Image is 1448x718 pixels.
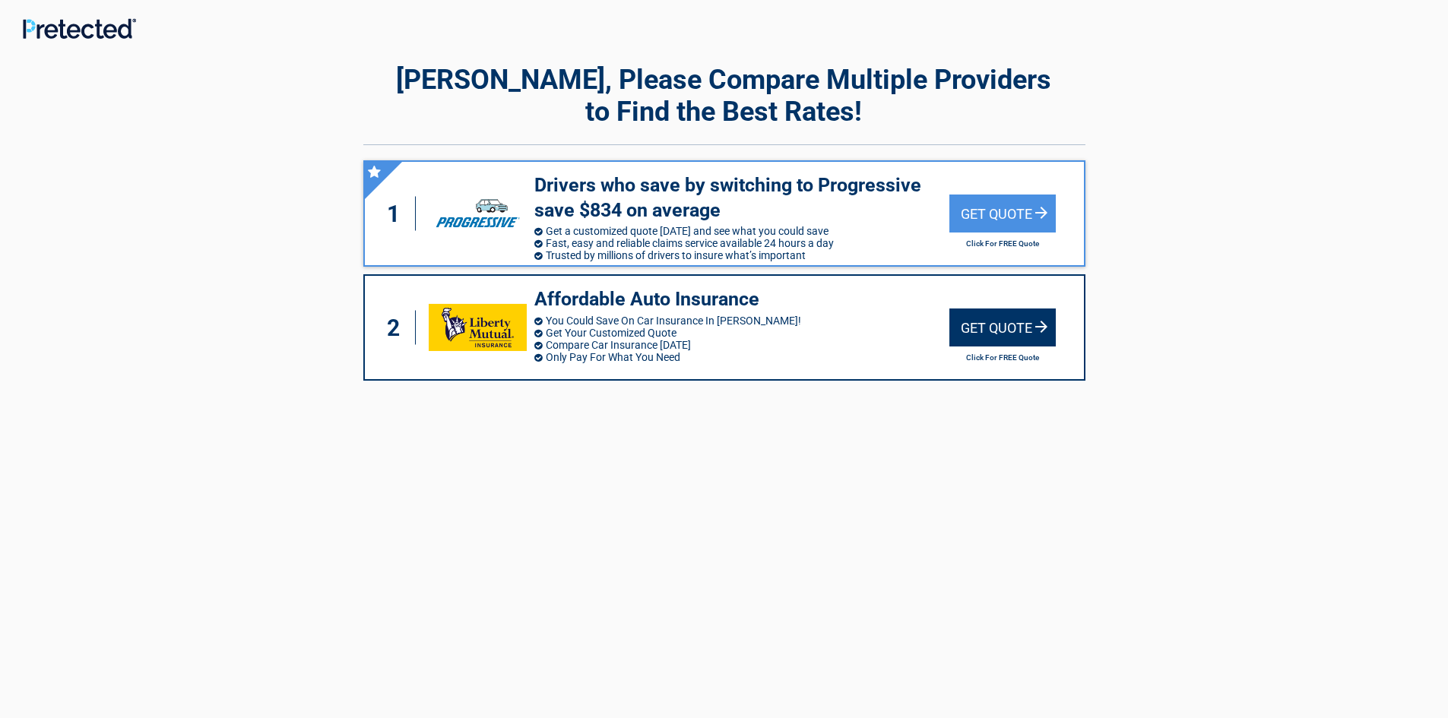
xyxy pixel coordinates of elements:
[534,173,949,223] h3: Drivers who save by switching to Progressive save $834 on average
[429,304,526,351] img: libertymutual's logo
[949,195,1056,232] div: Get Quote
[380,311,417,345] div: 2
[534,327,949,339] li: Get Your Customized Quote
[363,64,1085,128] h2: [PERSON_NAME], Please Compare Multiple Providers to Find the Best Rates!
[949,239,1056,248] h2: Click For FREE Quote
[534,287,949,312] h3: Affordable Auto Insurance
[534,351,949,363] li: Only Pay For What You Need
[23,18,136,39] img: Main Logo
[949,353,1056,362] h2: Click For FREE Quote
[534,339,949,351] li: Compare Car Insurance [DATE]
[949,308,1056,346] div: Get Quote
[534,249,949,261] li: Trusted by millions of drivers to insure what’s important
[429,190,526,237] img: progressive's logo
[380,197,417,231] div: 1
[534,237,949,249] li: Fast, easy and reliable claims service available 24 hours a day
[534,225,949,237] li: Get a customized quote [DATE] and see what you could save
[534,315,949,327] li: You Could Save On Car Insurance In [PERSON_NAME]!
